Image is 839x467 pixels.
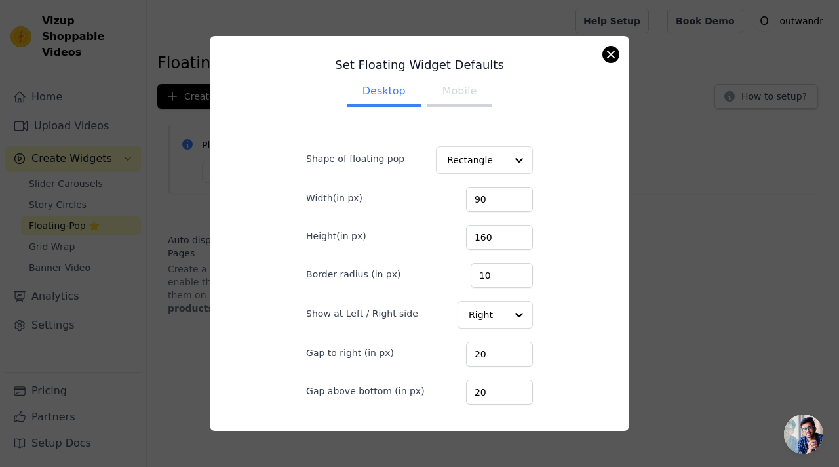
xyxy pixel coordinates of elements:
[306,192,362,205] label: Width(in px)
[784,415,823,454] div: Open chat
[347,78,421,107] button: Desktop
[427,78,492,107] button: Mobile
[306,152,404,165] label: Shape of floating pop
[306,384,425,397] label: Gap above bottom (in px)
[306,230,366,243] label: Height(in px)
[603,47,619,62] button: Close modal
[306,268,400,281] label: Border radius (in px)
[306,346,394,359] label: Gap to right (in px)
[285,57,554,73] h3: Set Floating Widget Defaults
[306,307,418,320] label: Show at Left / Right side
